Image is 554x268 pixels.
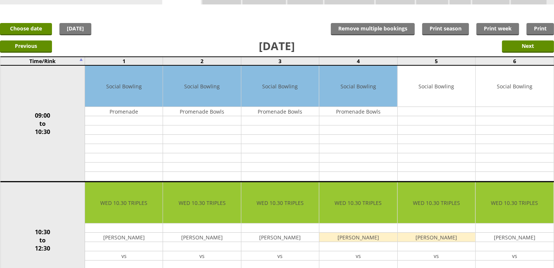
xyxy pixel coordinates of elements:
td: Promenade Bowls [163,107,241,116]
td: Promenade [85,107,163,116]
td: Social Bowling [163,66,241,107]
td: Promenade Bowls [319,107,397,116]
td: [PERSON_NAME] [398,233,475,242]
td: WED 10.30 TRIPLES [398,182,475,223]
td: vs [163,251,241,261]
td: 2 [163,57,241,65]
td: [PERSON_NAME] [241,233,319,242]
td: Social Bowling [319,66,397,107]
td: WED 10.30 TRIPLES [241,182,319,223]
td: vs [476,251,553,261]
td: WED 10.30 TRIPLES [163,182,241,223]
td: 3 [241,57,319,65]
input: Next [502,40,554,53]
a: Print season [422,23,469,35]
td: vs [241,251,319,261]
a: Print [527,23,554,35]
td: 6 [476,57,554,65]
td: vs [85,251,163,261]
td: WED 10.30 TRIPLES [476,182,553,223]
td: Social Bowling [476,66,553,107]
td: [PERSON_NAME] [163,233,241,242]
input: Remove multiple bookings [331,23,415,35]
td: vs [398,251,475,261]
a: [DATE] [59,23,91,35]
td: [PERSON_NAME] [319,233,397,242]
td: [PERSON_NAME] [476,233,553,242]
td: Promenade Bowls [241,107,319,116]
td: 5 [397,57,475,65]
td: [PERSON_NAME] [85,233,163,242]
td: WED 10.30 TRIPLES [319,182,397,223]
td: 09:00 to 10:30 [0,65,85,182]
td: vs [319,251,397,261]
td: 1 [85,57,163,65]
td: Social Bowling [241,66,319,107]
a: Print week [476,23,519,35]
td: Social Bowling [398,66,475,107]
td: WED 10.30 TRIPLES [85,182,163,223]
td: Time/Rink [0,57,85,65]
td: Social Bowling [85,66,163,107]
td: 4 [319,57,397,65]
